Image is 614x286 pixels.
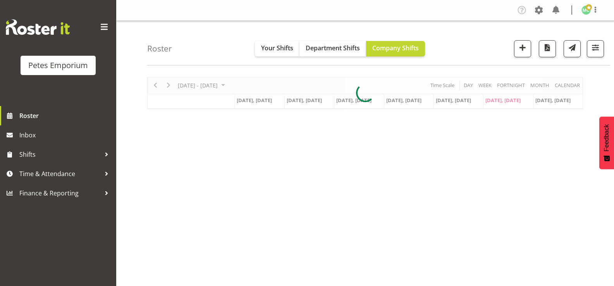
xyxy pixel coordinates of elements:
span: Shifts [19,149,101,160]
div: Petes Emporium [28,60,88,71]
button: Company Shifts [366,41,425,57]
img: Rosterit website logo [6,19,70,35]
button: Download a PDF of the roster according to the set date range. [539,40,556,57]
span: Finance & Reporting [19,187,101,199]
span: Feedback [603,124,610,151]
span: Your Shifts [261,44,293,52]
span: Roster [19,110,112,122]
span: Department Shifts [306,44,360,52]
img: melissa-cowen2635.jpg [581,5,591,15]
h4: Roster [147,44,172,53]
button: Feedback - Show survey [599,116,614,169]
button: Your Shifts [255,41,299,57]
span: Inbox [19,129,112,141]
button: Add a new shift [514,40,531,57]
span: Company Shifts [372,44,419,52]
span: Time & Attendance [19,168,101,180]
button: Send a list of all shifts for the selected filtered period to all rostered employees. [564,40,581,57]
button: Filter Shifts [587,40,604,57]
button: Department Shifts [299,41,366,57]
